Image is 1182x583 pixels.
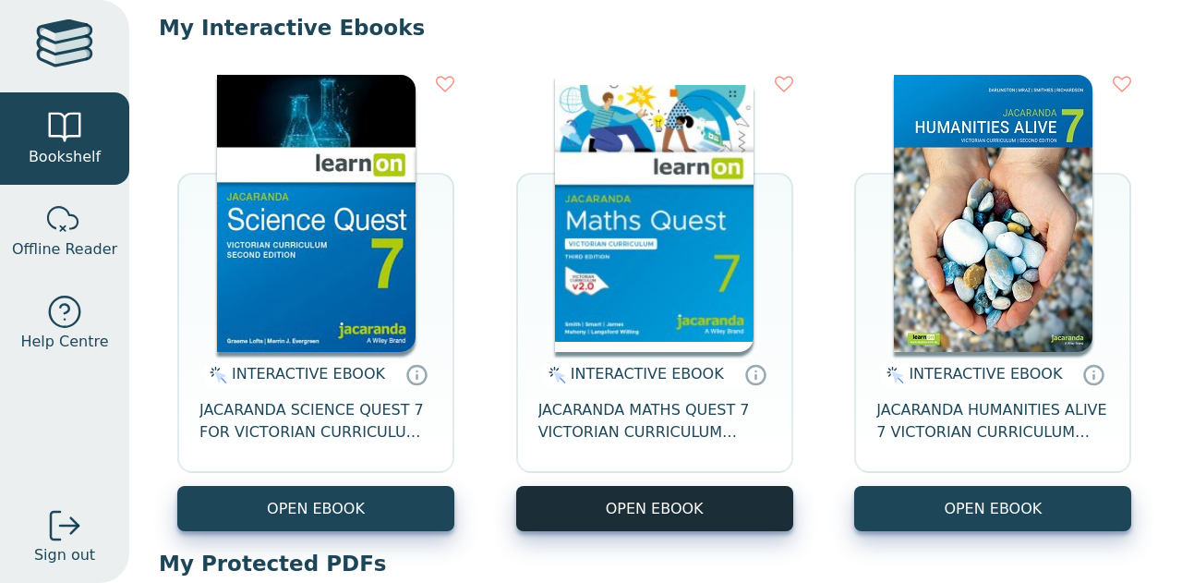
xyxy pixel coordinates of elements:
button: OPEN EBOOK [854,486,1131,531]
a: Interactive eBooks are accessed online via the publisher’s portal. They contain interactive resou... [405,363,428,385]
img: interactive.svg [204,364,227,386]
img: 329c5ec2-5188-ea11-a992-0272d098c78b.jpg [217,75,416,352]
button: OPEN EBOOK [516,486,793,531]
img: b87b3e28-4171-4aeb-a345-7fa4fe4e6e25.jpg [555,75,754,352]
a: Interactive eBooks are accessed online via the publisher’s portal. They contain interactive resou... [744,363,766,385]
button: OPEN EBOOK [177,486,454,531]
span: JACARANDA SCIENCE QUEST 7 FOR VICTORIAN CURRICULUM LEARNON 2E EBOOK [199,399,432,443]
span: INTERACTIVE EBOOK [909,365,1062,383]
img: 429ddfad-7b91-e911-a97e-0272d098c78b.jpg [894,75,1092,352]
span: Bookshelf [29,146,101,168]
img: interactive.svg [543,364,566,386]
span: Offline Reader [12,238,117,261]
img: interactive.svg [881,364,904,386]
p: My Interactive Ebooks [159,14,1152,42]
span: Help Centre [20,331,108,353]
p: My Protected PDFs [159,550,1152,577]
span: JACARANDA HUMANITIES ALIVE 7 VICTORIAN CURRICULUM LEARNON EBOOK 2E [876,399,1109,443]
span: Sign out [34,544,95,566]
span: JACARANDA MATHS QUEST 7 VICTORIAN CURRICULUM LEARNON EBOOK 3E [538,399,771,443]
span: INTERACTIVE EBOOK [232,365,385,383]
a: Interactive eBooks are accessed online via the publisher’s portal. They contain interactive resou... [1082,363,1104,385]
span: INTERACTIVE EBOOK [571,365,724,383]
